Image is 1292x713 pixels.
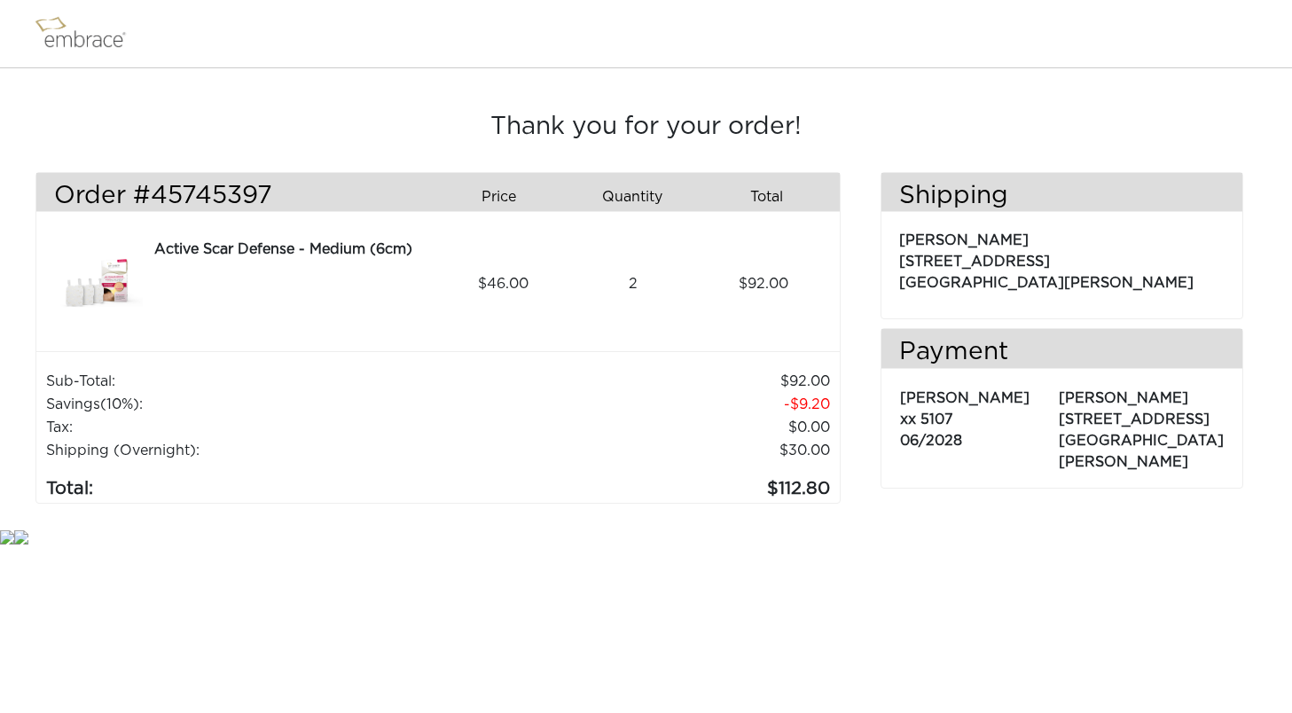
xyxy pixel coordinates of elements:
img: logo.png [31,12,146,56]
img: star.gif [14,530,28,545]
p: [PERSON_NAME] [STREET_ADDRESS] [GEOGRAPHIC_DATA][PERSON_NAME] [899,221,1225,294]
img: 3dae449a-8dcd-11e7-960f-02e45ca4b85b.jpeg [54,239,143,329]
span: [PERSON_NAME] [900,391,1030,405]
p: [PERSON_NAME] [STREET_ADDRESS] [GEOGRAPHIC_DATA][PERSON_NAME] [1059,379,1224,473]
h3: Thank you for your order! [35,113,1257,143]
span: 46.00 [478,273,529,294]
div: Price [438,182,572,212]
td: 92.00 [477,370,831,393]
td: Tax: [45,416,477,439]
span: (10%) [100,397,139,411]
td: Shipping (Overnight): [45,439,477,462]
h3: Payment [881,338,1242,368]
td: 112.80 [477,462,831,503]
span: Quantity [602,186,662,208]
td: $30.00 [477,439,831,462]
span: 2 [629,273,638,294]
span: xx 5107 [900,412,953,427]
div: Total [706,182,840,212]
h3: Shipping [881,182,1242,212]
span: 06/2028 [900,434,962,448]
div: Active Scar Defense - Medium (6cm) [154,239,431,260]
td: Savings : [45,393,477,416]
td: Total: [45,462,477,503]
span: 92.00 [739,273,788,294]
td: 0.00 [477,416,831,439]
td: Sub-Total: [45,370,477,393]
td: 9.20 [477,393,831,416]
h3: Order #45745397 [54,182,425,212]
